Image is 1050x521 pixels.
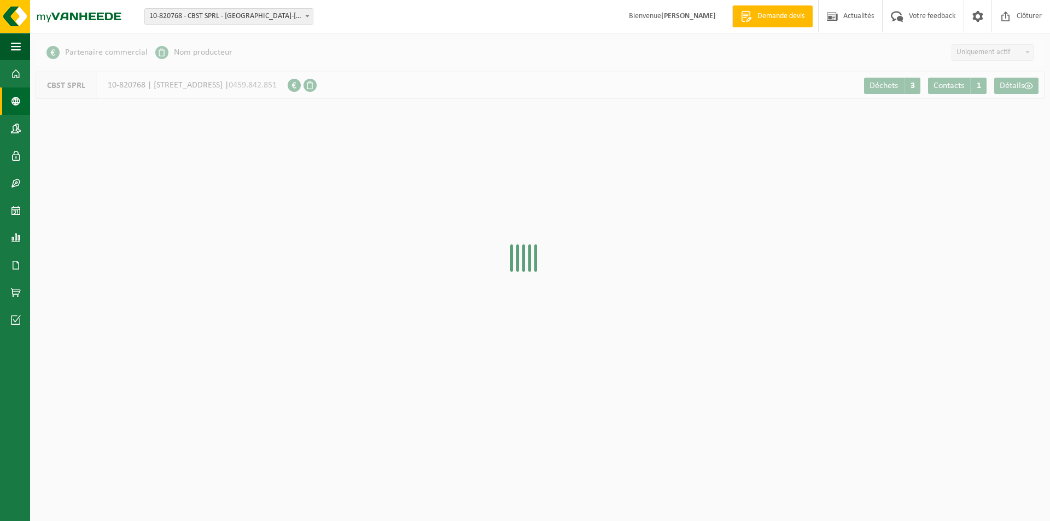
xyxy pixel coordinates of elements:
[661,12,716,20] strong: [PERSON_NAME]
[155,44,232,61] li: Nom producteur
[994,78,1039,94] a: Détails
[970,78,987,94] span: 1
[1000,81,1024,90] span: Détails
[952,45,1033,60] span: Uniquement actif
[864,78,920,94] a: Déchets 3
[732,5,813,27] a: Demande devis
[934,81,964,90] span: Contacts
[928,78,987,94] a: Contacts 1
[870,81,898,90] span: Déchets
[904,78,920,94] span: 3
[952,44,1034,61] span: Uniquement actif
[46,44,148,61] li: Partenaire commercial
[229,81,277,90] span: 0459.842.851
[36,72,288,99] div: 10-820768 | [STREET_ADDRESS] |
[755,11,807,22] span: Demande devis
[36,72,97,98] span: CBST SPRL
[145,9,313,24] span: 10-820768 - CBST SPRL - CORROY-LE-CHÂTEAU
[144,8,313,25] span: 10-820768 - CBST SPRL - CORROY-LE-CHÂTEAU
